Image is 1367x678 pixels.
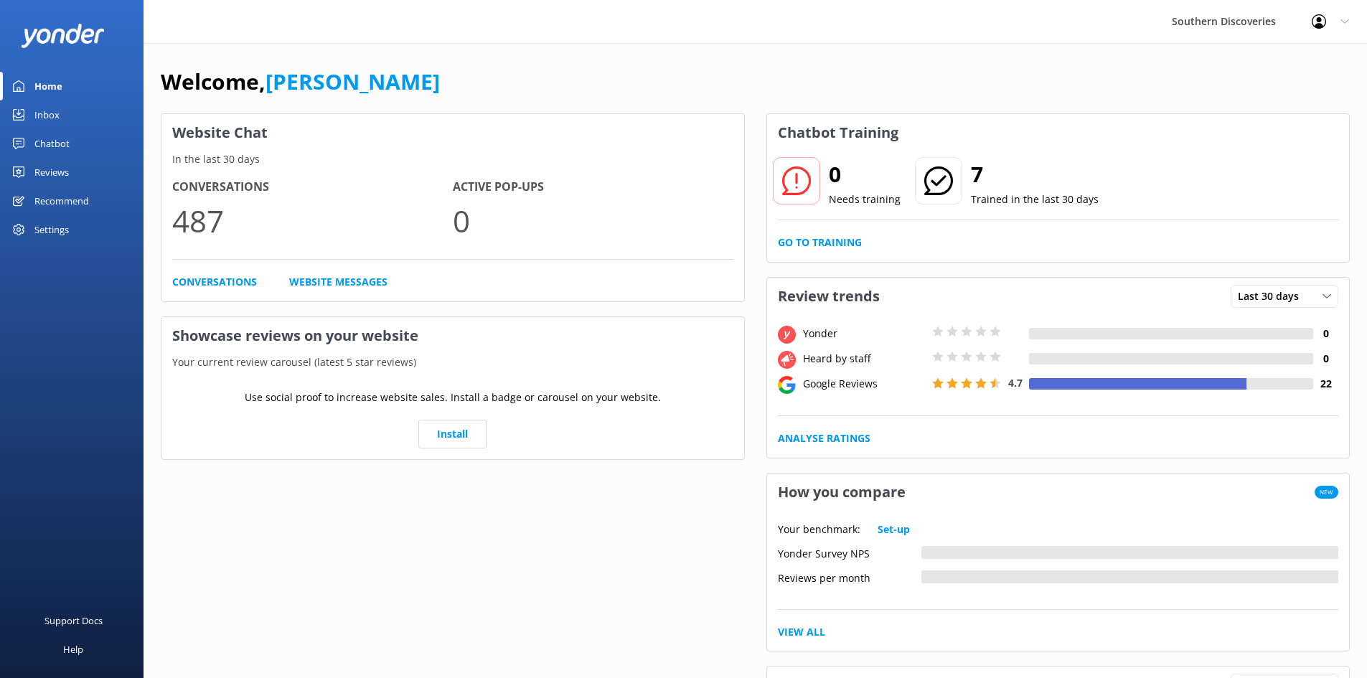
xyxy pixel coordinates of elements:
div: Recommend [34,187,89,215]
div: Settings [34,215,69,244]
div: Help [63,635,83,664]
p: 487 [172,197,453,245]
h3: How you compare [767,474,916,511]
div: Google Reviews [799,376,929,392]
p: Use social proof to increase website sales. Install a badge or carousel on your website. [245,390,661,405]
p: In the last 30 days [161,151,744,167]
span: Last 30 days [1238,288,1307,304]
div: Yonder [799,326,929,342]
div: Support Docs [44,606,103,635]
p: Needs training [829,192,901,207]
a: Conversations [172,274,257,290]
p: Trained in the last 30 days [971,192,1099,207]
h4: 0 [1313,351,1338,367]
span: 4.7 [1008,376,1023,390]
a: Analyse Ratings [778,430,870,446]
div: Inbox [34,100,60,129]
div: Heard by staff [799,351,929,367]
h4: Active Pop-ups [453,178,733,197]
div: Reviews [34,158,69,187]
h1: Welcome, [161,65,440,99]
h3: Website Chat [161,114,744,151]
h4: Conversations [172,178,453,197]
a: Install [418,420,487,448]
h4: 22 [1313,376,1338,392]
img: yonder-white-logo.png [22,24,104,47]
p: 0 [453,197,733,245]
a: [PERSON_NAME] [266,67,440,96]
a: Go to Training [778,235,862,250]
p: Your current review carousel (latest 5 star reviews) [161,354,744,370]
h4: 0 [1313,326,1338,342]
a: Website Messages [289,274,387,290]
h2: 0 [829,157,901,192]
h3: Showcase reviews on your website [161,317,744,354]
div: Home [34,72,62,100]
p: Your benchmark: [778,522,860,537]
span: New [1315,486,1338,499]
h2: 7 [971,157,1099,192]
div: Yonder Survey NPS [778,546,921,559]
h3: Chatbot Training [767,114,909,151]
div: Chatbot [34,129,70,158]
a: View All [778,624,825,640]
div: Reviews per month [778,570,921,583]
h3: Review trends [767,278,891,315]
a: Set-up [878,522,910,537]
